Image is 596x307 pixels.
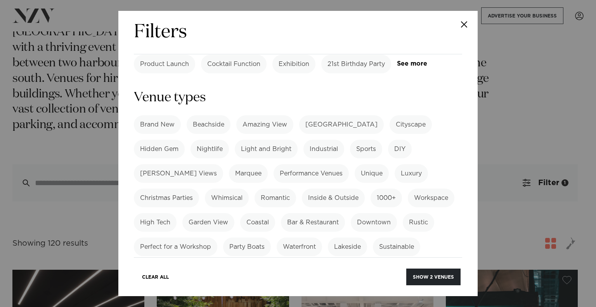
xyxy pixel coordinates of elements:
h3: Venue types [134,89,462,106]
label: Light and Bright [235,140,298,158]
label: Sports [350,140,382,158]
label: Coastal [240,213,275,232]
label: Romantic [255,189,296,207]
label: Workspace [408,189,454,207]
label: [PERSON_NAME] Views [134,164,223,183]
label: Whimsical [205,189,249,207]
label: Beachside [187,115,230,134]
label: [GEOGRAPHIC_DATA] [299,115,384,134]
label: Unique [355,164,389,183]
label: Waterfront [277,238,322,256]
label: Lakeside [328,238,367,256]
label: 1000+ [371,189,402,207]
label: Downtown [351,213,397,232]
label: DIY [388,140,412,158]
label: Amazing View [236,115,293,134]
label: Exhibition [272,55,315,73]
label: Garden View [182,213,234,232]
label: Cocktail Function [201,55,267,73]
label: Marquee [229,164,268,183]
button: Clear All [135,269,175,285]
label: Bar & Restaurant [281,213,345,232]
label: Product Launch [134,55,195,73]
button: Close [450,11,478,38]
label: Party Boats [223,238,271,256]
label: Performance Venues [274,164,349,183]
label: Christmas Parties [134,189,199,207]
label: Industrial [303,140,344,158]
label: Sustainable [373,238,420,256]
label: Hidden Gem [134,140,185,158]
label: High Tech [134,213,177,232]
h2: Filters [134,20,187,45]
label: 21st Birthday Party [321,55,391,73]
label: Luxury [395,164,428,183]
label: Brand New [134,115,181,134]
button: Show 2 venues [406,269,461,285]
label: Rustic [403,213,434,232]
label: Inside & Outside [302,189,365,207]
label: Perfect for a Workshop [134,238,217,256]
label: Nightlife [191,140,229,158]
label: Cityscape [390,115,432,134]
